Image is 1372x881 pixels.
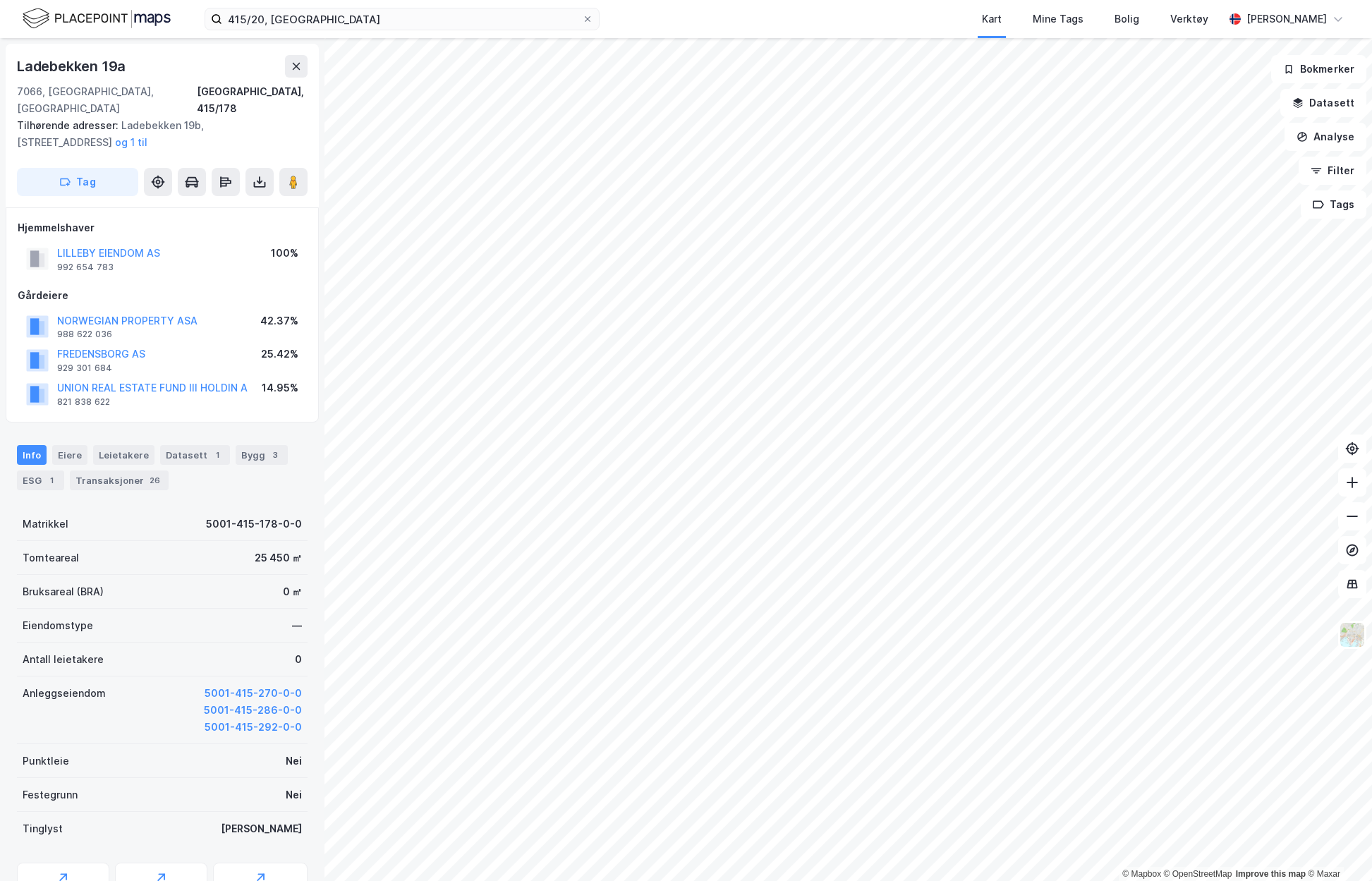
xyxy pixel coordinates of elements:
[286,786,302,803] div: Nei
[236,445,288,465] div: Bygg
[147,473,163,487] div: 26
[1339,621,1366,648] img: Z
[1170,11,1208,28] div: Verktøy
[260,312,298,329] div: 42.37%
[17,168,138,196] button: Tag
[1115,11,1139,28] div: Bolig
[17,470,64,490] div: ESG
[262,379,298,396] div: 14.95%
[206,516,302,533] div: 5001-415-178-0-0
[1301,813,1372,881] div: Kontrollprogram for chat
[57,396,110,408] div: 821 838 622
[292,617,302,634] div: —
[205,719,302,736] button: 5001-415-292-0-0
[57,329,112,340] div: 988 622 036
[18,287,307,304] div: Gårdeiere
[160,445,230,465] div: Datasett
[57,262,114,273] div: 992 654 783
[205,685,302,702] button: 5001-415-270-0-0
[1301,813,1372,881] iframe: Chat Widget
[17,119,121,131] span: Tilhørende adresser:
[283,583,302,600] div: 0 ㎡
[93,445,154,465] div: Leietakere
[23,753,69,770] div: Punktleie
[1271,55,1366,83] button: Bokmerker
[23,617,93,634] div: Eiendomstype
[1299,157,1366,185] button: Filter
[204,702,302,719] button: 5001-415-286-0-0
[221,820,302,837] div: [PERSON_NAME]
[23,516,68,533] div: Matrikkel
[286,753,302,770] div: Nei
[23,6,171,31] img: logo.f888ab2527a4732fd821a326f86c7f29.svg
[1285,123,1366,151] button: Analyse
[17,83,197,117] div: 7066, [GEOGRAPHIC_DATA], [GEOGRAPHIC_DATA]
[57,363,112,374] div: 929 301 684
[17,117,296,151] div: Ladebekken 19b, [STREET_ADDRESS]
[1246,11,1327,28] div: [PERSON_NAME]
[52,445,87,465] div: Eiere
[70,470,169,490] div: Transaksjoner
[1236,869,1306,879] a: Improve this map
[23,549,79,566] div: Tomteareal
[222,8,582,30] input: Søk på adresse, matrikkel, gårdeiere, leietakere eller personer
[1122,869,1161,879] a: Mapbox
[261,346,298,363] div: 25.42%
[1280,89,1366,117] button: Datasett
[18,219,307,236] div: Hjemmelshaver
[23,685,106,702] div: Anleggseiendom
[1033,11,1083,28] div: Mine Tags
[268,448,282,462] div: 3
[23,786,78,803] div: Festegrunn
[197,83,308,117] div: [GEOGRAPHIC_DATA], 415/178
[295,651,302,668] div: 0
[44,473,59,487] div: 1
[23,651,104,668] div: Antall leietakere
[255,549,302,566] div: 25 450 ㎡
[23,820,63,837] div: Tinglyst
[210,448,224,462] div: 1
[17,445,47,465] div: Info
[1164,869,1232,879] a: OpenStreetMap
[17,55,128,78] div: Ladebekken 19a
[23,583,104,600] div: Bruksareal (BRA)
[982,11,1002,28] div: Kart
[1301,190,1366,219] button: Tags
[271,245,298,262] div: 100%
